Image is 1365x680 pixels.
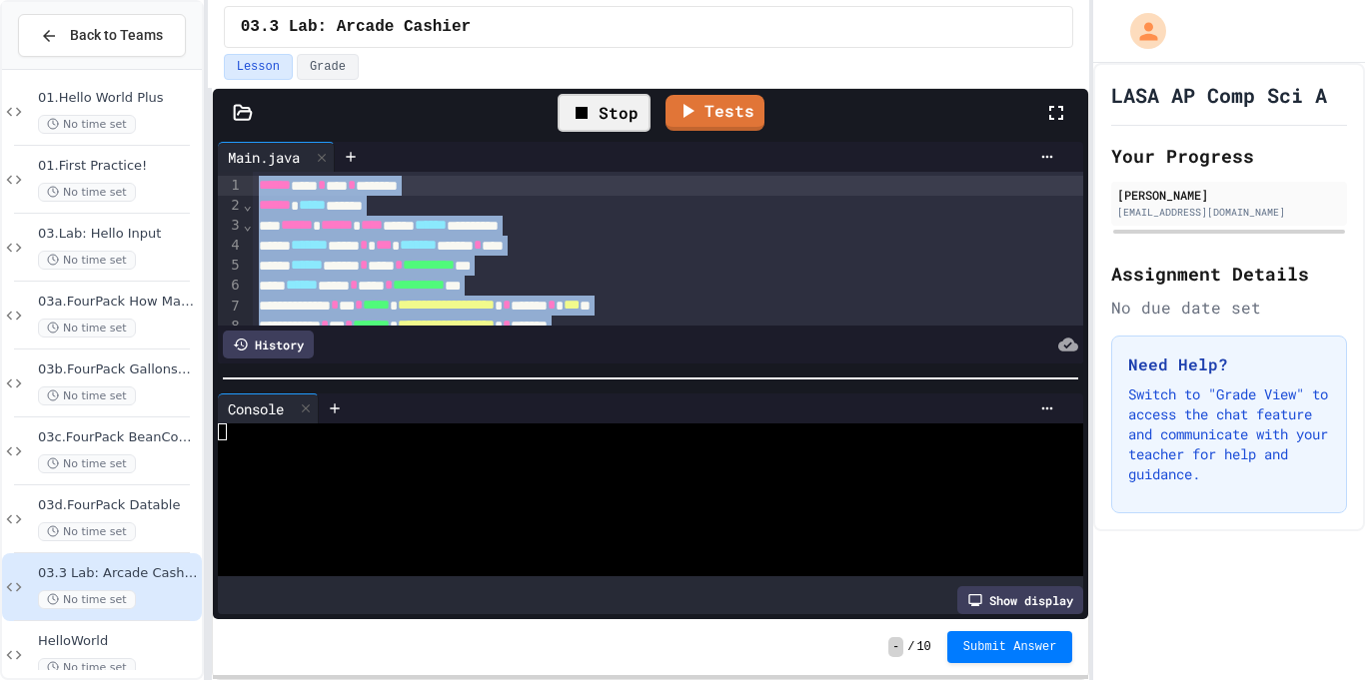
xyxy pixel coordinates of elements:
div: 5 [218,256,243,276]
div: 6 [218,276,243,296]
div: Console [218,393,319,423]
div: No due date set [1111,296,1347,320]
div: 8 [218,317,243,337]
div: History [223,331,314,358]
span: Fold line [243,197,253,213]
span: 03b.FourPack GallonsWasted [38,361,198,378]
span: Back to Teams [70,25,163,46]
div: 2 [218,196,243,216]
div: Main.java [218,142,335,172]
button: Grade [297,54,359,80]
button: Lesson [224,54,293,80]
span: No time set [38,115,136,134]
span: No time set [38,251,136,270]
span: 03c.FourPack BeanCount [38,429,198,446]
h2: Assignment Details [1111,260,1347,288]
div: Console [218,398,294,419]
span: No time set [38,319,136,338]
span: 03d.FourPack Datable [38,497,198,514]
span: 03.3 Lab: Arcade Cashier [38,565,198,582]
span: 03.Lab: Hello Input [38,226,198,243]
span: No time set [38,386,136,405]
span: 10 [916,639,930,655]
div: Main.java [218,147,310,168]
span: No time set [38,590,136,609]
div: [PERSON_NAME] [1117,186,1341,204]
p: Switch to "Grade View" to access the chat feature and communicate with your teacher for help and ... [1128,384,1330,484]
h3: Need Help? [1128,352,1330,376]
a: Tests [666,95,764,131]
h1: LASA AP Comp Sci A [1111,81,1327,109]
span: 03.3 Lab: Arcade Cashier [241,15,471,39]
div: [EMAIL_ADDRESS][DOMAIN_NAME] [1117,205,1341,220]
span: No time set [38,183,136,202]
span: / [907,639,914,655]
div: Stop [558,94,651,132]
h2: Your Progress [1111,142,1347,170]
span: 01.Hello World Plus [38,90,198,107]
div: My Account [1109,8,1171,54]
div: 7 [218,297,243,317]
button: Back to Teams [18,14,186,57]
span: Fold line [243,217,253,233]
div: 3 [218,216,243,236]
span: Submit Answer [963,639,1057,655]
div: 1 [218,176,243,196]
button: Submit Answer [947,631,1073,663]
span: HelloWorld [38,633,198,650]
span: No time set [38,454,136,473]
span: No time set [38,522,136,541]
div: 4 [218,236,243,256]
span: No time set [38,658,136,677]
span: 03a.FourPack How Many Pages [38,294,198,311]
div: Show display [957,586,1083,614]
span: 01.First Practice! [38,158,198,175]
span: - [888,637,903,657]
